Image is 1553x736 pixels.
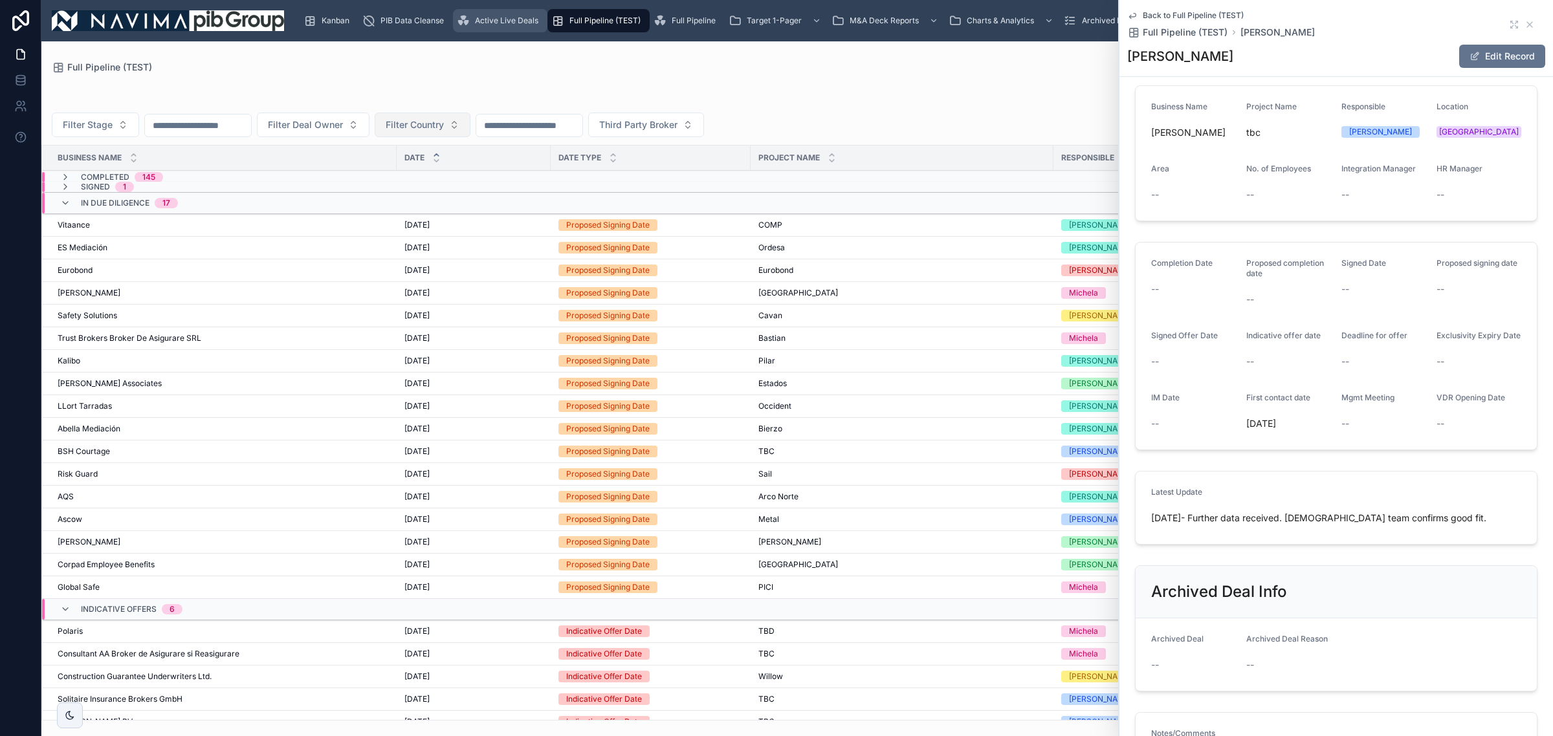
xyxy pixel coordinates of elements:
[1060,9,1147,32] a: Archived Deals
[758,424,1046,434] a: Bierzo
[558,581,743,593] a: Proposed Signing Date
[1349,126,1412,138] div: [PERSON_NAME]
[1061,378,1273,389] a: [PERSON_NAME]
[558,536,743,548] a: Proposed Signing Date
[58,446,389,457] a: BSH Courtage
[58,424,120,434] span: Abella Mediación
[257,113,369,137] button: Select Button
[58,514,389,525] a: Ascow
[404,514,543,525] a: [DATE]
[1061,581,1273,593] a: Michela
[58,469,98,479] span: Risk Guard
[1069,693,1132,705] div: [PERSON_NAME]
[404,626,430,636] span: [DATE]
[1151,126,1236,139] span: [PERSON_NAME]
[58,424,389,434] a: Abella Mediación
[58,582,389,592] a: Global Safe
[758,243,785,253] span: Ordesa
[758,537,1046,547] a: [PERSON_NAME]
[758,671,1046,682] a: Willow
[404,559,430,570] span: [DATE]
[404,694,430,704] span: [DATE]
[1143,10,1244,21] span: Back to Full Pipeline (TEST)
[81,198,149,208] span: In Due Diligence
[1061,468,1273,480] a: [PERSON_NAME]
[1437,188,1444,201] span: --
[1127,10,1244,21] a: Back to Full Pipeline (TEST)
[404,537,543,547] a: [DATE]
[758,649,775,659] span: TBC
[404,694,543,704] a: [DATE]
[404,446,543,457] a: [DATE]
[1341,283,1349,296] span: --
[758,288,1046,298] a: [GEOGRAPHIC_DATA]
[758,717,1046,727] a: TBC
[322,16,349,26] span: Kanban
[1069,468,1132,480] div: [PERSON_NAME]
[566,536,650,548] div: Proposed Signing Date
[758,626,1046,636] a: TBD
[758,492,799,502] span: Arco Norte
[758,649,1046,659] a: TBC
[1151,164,1169,173] span: Area
[58,265,389,276] a: Eurobond
[404,424,543,434] a: [DATE]
[566,446,650,457] div: Proposed Signing Date
[558,265,743,276] a: Proposed Signing Date
[1061,242,1273,254] a: [PERSON_NAME]
[758,469,772,479] span: Sail
[404,378,543,389] a: [DATE]
[1151,258,1213,268] span: Completion Date
[1151,355,1159,368] span: --
[58,333,389,343] a: Trust Brokers Broker De Asigurare SRL
[558,423,743,435] a: Proposed Signing Date
[758,378,787,389] span: Estados
[1069,332,1098,344] div: Michela
[404,626,543,636] a: [DATE]
[1341,258,1386,268] span: Signed Date
[300,9,358,32] a: Kanban
[58,265,93,276] span: Eurobond
[123,182,126,192] div: 1
[558,625,743,637] a: Indicative Offer Date
[758,514,1046,525] a: Metal
[404,559,543,570] a: [DATE]
[1151,188,1159,201] span: --
[1061,536,1273,548] a: [PERSON_NAME]
[1069,355,1132,367] div: [PERSON_NAME]
[404,220,543,230] a: [DATE]
[142,172,155,182] div: 145
[558,400,743,412] a: Proposed Signing Date
[404,356,430,366] span: [DATE]
[58,356,389,366] a: Kalibo
[58,469,389,479] a: Risk Guard
[1061,153,1114,163] span: Responsible
[404,717,430,727] span: [DATE]
[758,492,1046,502] a: Arco Norte
[599,118,677,131] span: Third Party Broker
[566,287,650,299] div: Proposed Signing Date
[672,16,716,26] span: Full Pipeline
[558,310,743,321] a: Proposed Signing Date
[58,537,120,547] span: [PERSON_NAME]
[1069,242,1132,254] div: [PERSON_NAME]
[758,582,1046,592] a: PICI
[1069,559,1132,570] div: [PERSON_NAME]
[758,717,775,727] span: TBC
[67,61,152,74] span: Full Pipeline (TEST)
[404,288,543,298] a: [DATE]
[1341,102,1385,111] span: Responsible
[566,716,642,728] div: Indicative Offer Date
[58,649,239,659] span: Consultant AA Broker de Asigurare si Reasigurare
[404,265,430,276] span: [DATE]
[1127,47,1233,65] h1: [PERSON_NAME]
[566,400,650,412] div: Proposed Signing Date
[404,469,543,479] a: [DATE]
[547,9,650,32] a: Full Pipeline (TEST)
[404,356,543,366] a: [DATE]
[404,401,430,411] span: [DATE]
[588,113,704,137] button: Select Button
[358,9,453,32] a: PIB Data Cleanse
[162,198,170,208] div: 17
[1061,400,1273,412] a: [PERSON_NAME]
